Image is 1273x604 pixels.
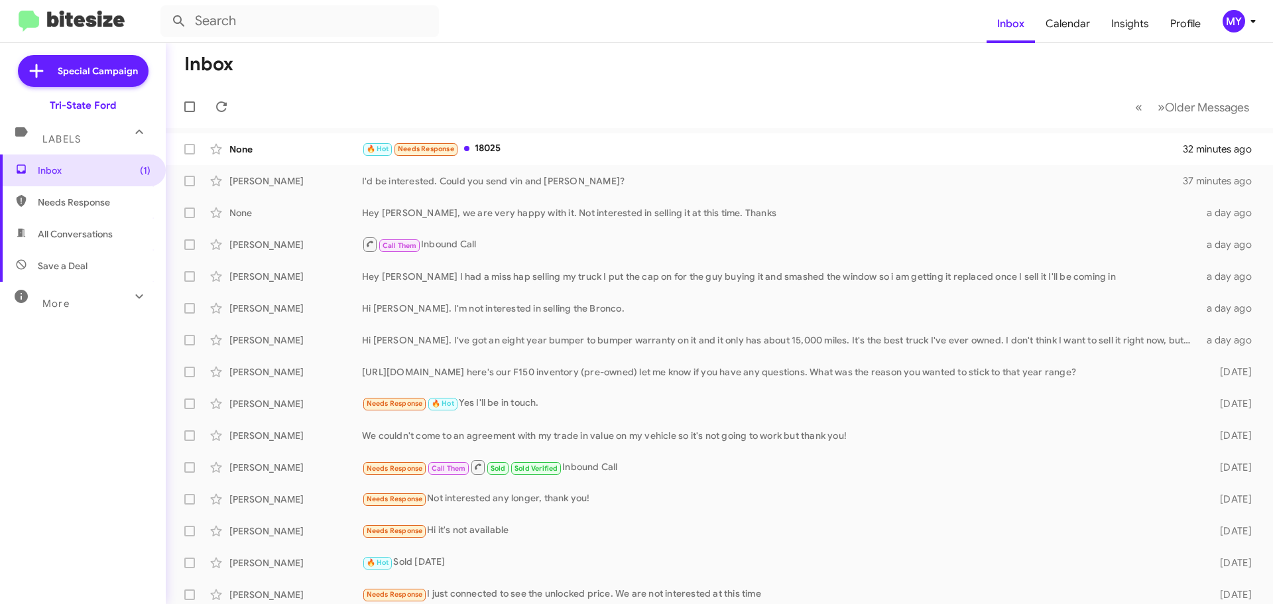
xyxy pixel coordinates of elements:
div: [PERSON_NAME] [229,333,362,347]
div: a day ago [1199,238,1262,251]
span: Needs Response [367,495,423,503]
div: [PERSON_NAME] [229,588,362,601]
div: [DATE] [1199,429,1262,442]
div: [PERSON_NAME] [229,493,362,506]
div: [PERSON_NAME] [229,270,362,283]
div: None [229,206,362,219]
div: [PERSON_NAME] [229,461,362,474]
span: Older Messages [1165,100,1249,115]
div: Inbound Call [362,236,1199,253]
div: Hi [PERSON_NAME]. I'm not interested in selling the Bronco. [362,302,1199,315]
span: 🔥 Hot [432,399,454,408]
span: 🔥 Hot [367,145,389,153]
div: Not interested any longer, thank you! [362,491,1199,507]
span: Sold [491,464,506,473]
div: [DATE] [1199,588,1262,601]
div: 32 minutes ago [1183,143,1262,156]
div: Hi it's not available [362,523,1199,538]
a: Special Campaign [18,55,149,87]
span: Needs Response [367,526,423,535]
div: a day ago [1199,333,1262,347]
input: Search [160,5,439,37]
div: [PERSON_NAME] [229,524,362,538]
button: Previous [1127,93,1150,121]
span: Needs Response [38,196,151,209]
div: None [229,143,362,156]
button: MY [1211,10,1258,32]
span: All Conversations [38,227,113,241]
div: [PERSON_NAME] [229,429,362,442]
div: [DATE] [1199,524,1262,538]
div: Hey [PERSON_NAME] I had a miss hap selling my truck I put the cap on for the guy buying it and sm... [362,270,1199,283]
div: a day ago [1199,270,1262,283]
div: [PERSON_NAME] [229,365,362,379]
div: [URL][DOMAIN_NAME] here's our F150 inventory (pre-owned) let me know if you have any questions. W... [362,365,1199,379]
a: Inbox [987,5,1035,43]
div: [DATE] [1199,556,1262,570]
span: Call Them [383,241,417,250]
nav: Page navigation example [1128,93,1257,121]
span: 🔥 Hot [367,558,389,567]
div: 37 minutes ago [1183,174,1262,188]
span: More [42,298,70,310]
div: [DATE] [1199,461,1262,474]
h1: Inbox [184,54,233,75]
span: Needs Response [367,399,423,408]
span: Labels [42,133,81,145]
span: « [1135,99,1142,115]
div: [DATE] [1199,397,1262,410]
div: [DATE] [1199,493,1262,506]
div: Yes I'll be in touch. [362,396,1199,411]
div: Inbound Call [362,459,1199,475]
div: I just connected to see the unlocked price. We are not interested at this time [362,587,1199,602]
span: (1) [140,164,151,177]
span: Needs Response [367,590,423,599]
span: Needs Response [367,464,423,473]
div: 18025 [362,141,1183,156]
div: [PERSON_NAME] [229,302,362,315]
span: Inbox [38,164,151,177]
a: Profile [1160,5,1211,43]
div: Sold [DATE] [362,555,1199,570]
div: Hi [PERSON_NAME]. I've got an eight year bumper to bumper warranty on it and it only has about 15... [362,333,1199,347]
span: Sold Verified [515,464,558,473]
div: [PERSON_NAME] [229,397,362,410]
div: [PERSON_NAME] [229,174,362,188]
button: Next [1150,93,1257,121]
div: MY [1223,10,1245,32]
span: » [1158,99,1165,115]
div: Tri-State Ford [50,99,116,112]
div: [PERSON_NAME] [229,238,362,251]
div: Hey [PERSON_NAME], we are very happy with it. Not interested in selling it at this time. Thanks [362,206,1199,219]
span: Special Campaign [58,64,138,78]
a: Insights [1101,5,1160,43]
div: a day ago [1199,206,1262,219]
div: a day ago [1199,302,1262,315]
span: Save a Deal [38,259,88,272]
div: [DATE] [1199,365,1262,379]
div: I'd be interested. Could you send vin and [PERSON_NAME]? [362,174,1183,188]
a: Calendar [1035,5,1101,43]
span: Needs Response [398,145,454,153]
span: Call Them [432,464,466,473]
div: [PERSON_NAME] [229,556,362,570]
div: We couldn't come to an agreement with my trade in value on my vehicle so it's not going to work b... [362,429,1199,442]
